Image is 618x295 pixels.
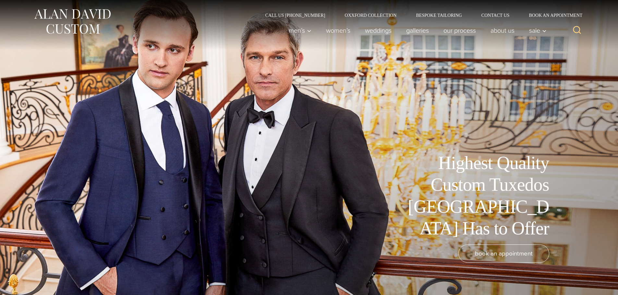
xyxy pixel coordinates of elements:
a: Our Process [436,24,483,37]
a: Galleries [399,24,436,37]
a: book an appointment [458,244,549,263]
span: book an appointment [475,249,533,258]
a: About Us [483,24,522,37]
a: Women’s [319,24,357,37]
nav: Primary Navigation [281,24,550,37]
span: Men’s [289,27,311,34]
nav: Secondary Navigation [256,13,585,17]
a: Book an Appointment [519,13,585,17]
h1: Highest Quality Custom Tuxedos [GEOGRAPHIC_DATA] Has to Offer [403,152,549,239]
a: Bespoke Tailoring [406,13,471,17]
img: Alan David Custom [33,7,111,36]
button: View Search Form [569,23,585,38]
a: Call Us [PHONE_NUMBER] [256,13,335,17]
a: Oxxford Collection [335,13,406,17]
span: Sale [529,27,547,34]
a: weddings [357,24,399,37]
a: Contact Us [472,13,519,17]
